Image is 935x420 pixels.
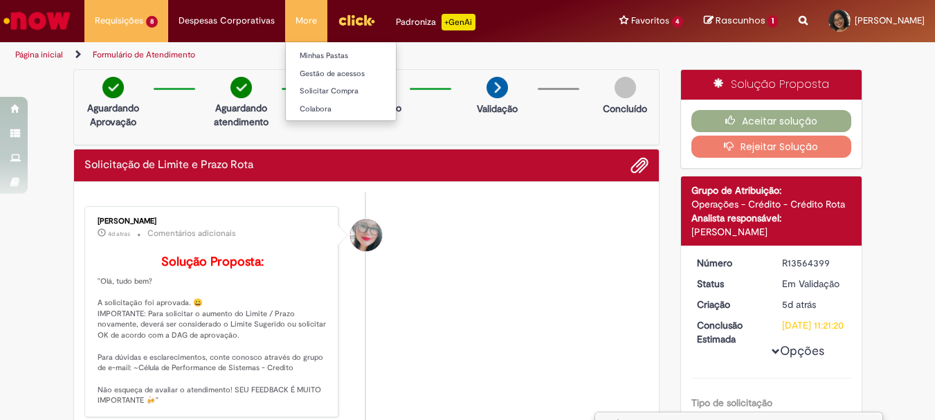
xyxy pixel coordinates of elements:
[687,256,772,270] dt: Número
[230,77,252,98] img: check-circle-green.png
[691,197,851,211] div: Operações - Crédito - Crédito Rota
[631,14,669,28] span: Favoritos
[108,230,130,238] span: 4d atrás
[782,298,846,311] div: 24/09/2025 17:21:16
[147,228,236,239] small: Comentários adicionais
[95,14,143,28] span: Requisições
[691,183,851,197] div: Grupo de Atribuição:
[782,256,846,270] div: R13564399
[338,10,375,30] img: click_logo_yellow_360x200.png
[687,298,772,311] dt: Criação
[396,14,475,30] div: Padroniza
[687,318,772,346] dt: Conclusão Estimada
[161,254,264,270] b: Solução Proposta:
[286,48,438,64] a: Minhas Pastas
[603,102,647,116] p: Concluído
[296,14,317,28] span: More
[10,42,613,68] ul: Trilhas de página
[615,77,636,98] img: img-circle-grey.png
[1,7,73,35] img: ServiceNow
[15,49,63,60] a: Página inicial
[146,16,158,28] span: 8
[84,159,253,172] h2: Solicitação de Limite e Prazo Rota Histórico de tíquete
[782,298,816,311] time: 24/09/2025 17:21:16
[208,101,275,129] p: Aguardando atendimento
[782,318,846,332] div: [DATE] 11:21:20
[691,110,851,132] button: Aceitar solução
[98,217,328,226] div: [PERSON_NAME]
[102,77,124,98] img: check-circle-green.png
[286,66,438,82] a: Gestão de acessos
[286,84,438,99] a: Solicitar Compra
[782,277,846,291] div: Em Validação
[672,16,684,28] span: 4
[98,255,328,406] p: "Olá, tudo bem? A solicitação foi aprovada. 😀 IMPORTANTE: Para solicitar o aumento do Limite / Pr...
[716,14,765,27] span: Rascunhos
[477,102,518,116] p: Validação
[768,15,778,28] span: 1
[782,298,816,311] span: 5d atrás
[350,219,382,251] div: Franciele Fernanda Melo dos Santos
[630,156,648,174] button: Adicionar anexos
[681,70,862,100] div: Solução Proposta
[93,49,195,60] a: Formulário de Atendimento
[108,230,130,238] time: 25/09/2025 12:48:34
[687,277,772,291] dt: Status
[704,15,778,28] a: Rascunhos
[179,14,275,28] span: Despesas Corporativas
[442,14,475,30] p: +GenAi
[855,15,925,26] span: [PERSON_NAME]
[691,225,851,239] div: [PERSON_NAME]
[691,211,851,225] div: Analista responsável:
[285,42,397,121] ul: More
[691,136,851,158] button: Rejeitar Solução
[487,77,508,98] img: arrow-next.png
[286,102,438,117] a: Colabora
[691,396,772,409] b: Tipo de solicitação
[80,101,147,129] p: Aguardando Aprovação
